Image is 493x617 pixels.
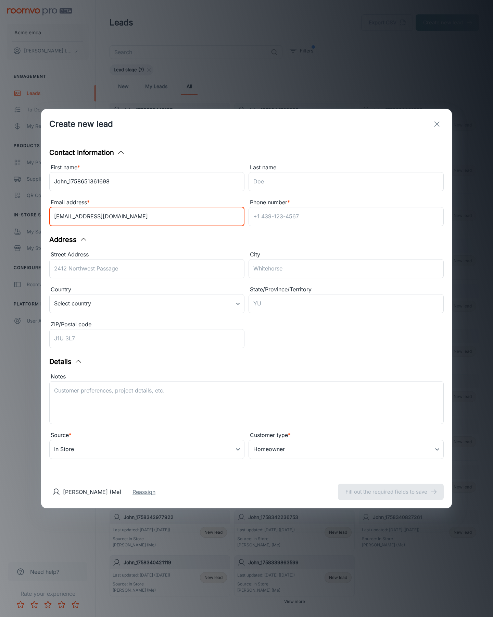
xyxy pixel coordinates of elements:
[249,207,444,226] input: +1 439-123-4567
[430,117,444,131] button: exit
[49,172,244,191] input: John
[49,234,88,245] button: Address
[49,431,244,440] div: Source
[49,163,244,172] div: First name
[49,294,244,313] div: Select country
[249,294,444,313] input: YU
[249,198,444,207] div: Phone number
[49,259,244,278] input: 2412 Northwest Passage
[132,488,155,496] button: Reassign
[249,259,444,278] input: Whitehorse
[49,250,244,259] div: Street Address
[49,198,244,207] div: Email address
[249,163,444,172] div: Last name
[63,488,122,496] p: [PERSON_NAME] (Me)
[49,372,444,381] div: Notes
[249,431,444,440] div: Customer type
[49,207,244,226] input: myname@example.com
[49,285,244,294] div: Country
[49,440,244,459] div: In Store
[249,172,444,191] input: Doe
[249,440,444,459] div: Homeowner
[249,285,444,294] div: State/Province/Territory
[49,118,113,130] h1: Create new lead
[49,329,244,348] input: J1U 3L7
[249,250,444,259] div: City
[49,320,244,329] div: ZIP/Postal code
[49,147,125,158] button: Contact Information
[49,356,83,367] button: Details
